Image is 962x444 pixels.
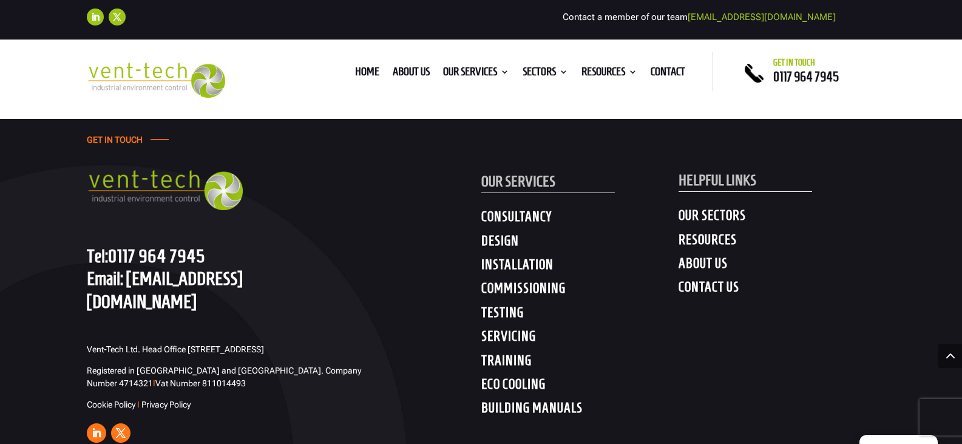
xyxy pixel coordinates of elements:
[481,280,679,302] h4: COMMISSIONING
[679,279,876,301] h4: CONTACT US
[773,58,815,67] span: Get in touch
[688,12,836,22] a: [EMAIL_ADDRESS][DOMAIN_NAME]
[679,255,876,277] h4: ABOUT US
[87,9,104,26] a: Follow on LinkedIn
[87,135,143,151] h4: GET IN TOUCH
[481,173,555,190] span: OUR SERVICES
[87,344,264,354] span: Vent-Tech Ltd. Head Office [STREET_ADDRESS]
[87,268,123,289] span: Email:
[87,63,226,98] img: 2023-09-27T08_35_16.549ZVENT-TECH---Clear-background
[651,67,685,81] a: Contact
[481,328,679,350] h4: SERVICING
[111,423,130,443] a: Follow on X
[679,172,756,188] span: HELPFUL LINKS
[481,376,679,398] h4: ECO COOLING
[679,231,876,253] h4: RESOURCES
[87,268,243,311] a: [EMAIL_ADDRESS][DOMAIN_NAME]
[141,400,191,409] a: Privacy Policy
[679,207,876,229] h4: OUR SECTORS
[481,304,679,326] h4: TESTING
[137,400,140,409] span: I
[481,233,679,254] h4: DESIGN
[355,67,379,81] a: Home
[87,245,205,266] a: Tel:0117 964 7945
[393,67,430,81] a: About us
[481,400,679,422] h4: BUILDING MANUALS
[581,67,637,81] a: Resources
[481,352,679,374] h4: TRAINING
[481,208,679,230] h4: CONSULTANCY
[153,378,155,388] span: I
[87,423,106,443] a: Follow on LinkedIn
[87,366,361,388] span: Registered in [GEOGRAPHIC_DATA] and [GEOGRAPHIC_DATA]. Company Number 4714321 Vat Number 811014493
[481,256,679,278] h4: INSTALLATION
[87,400,135,409] a: Cookie Policy
[87,245,108,266] span: Tel:
[773,69,839,84] a: 0117 964 7945
[563,12,836,22] span: Contact a member of our team
[443,67,509,81] a: Our Services
[523,67,568,81] a: Sectors
[109,9,126,26] a: Follow on X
